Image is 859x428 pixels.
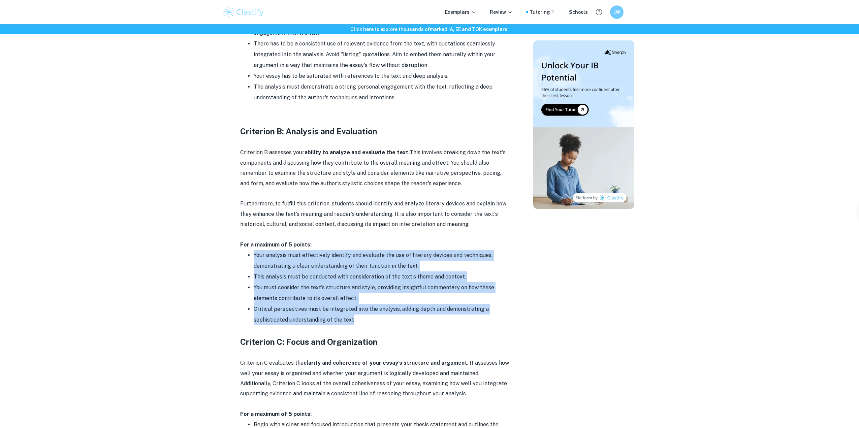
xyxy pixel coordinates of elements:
[304,360,467,366] strong: clarity and coherence of your essay's structure and argument
[569,8,588,16] a: Schools
[240,411,312,417] strong: For a maximum of 5 points:
[490,8,513,16] p: Review
[240,358,510,399] p: Criterion C evaluates the . It assesses how well your essay is organized and whether your argumen...
[593,6,605,18] button: Help and Feedback
[613,8,621,16] h6: JW
[240,241,312,248] strong: For a maximum of 5 points:
[240,199,510,229] p: Furthermore, to fulfill this criterion, students should identify and analyze literary devices and...
[254,81,510,103] li: The analysis must demonstrate a strong personal engagement with the text, reflecting a deep under...
[222,5,265,19] img: Clastify logo
[240,147,510,189] p: Criterion B assesses your This involves breaking down the text's components and discussing how th...
[305,149,410,156] strong: ability to analyze and evaluate the text.
[254,250,510,271] li: Your analysis must effectively identify and evaluate the use of literary devices and techniques, ...
[254,38,510,71] li: There has to be a consistent use of relevant evidence from the text, with quotations seamlessly i...
[254,271,510,282] li: This analysis must be conducted with consideration of the text's theme and context.
[530,8,555,16] a: Tutoring
[240,336,510,348] h3: Criterion C: Focus and Organization
[254,71,510,81] li: Your essay has to be saturated with references to the text and deep analysis.
[445,8,476,16] p: Exemplars
[254,282,510,304] li: You must consider the text's structure and style, providing insightful commentary on how these el...
[254,304,510,325] li: Critical perspectives must be integrated into the analysis, adding depth and demonstrating a soph...
[1,26,858,33] h6: Click here to explore thousands of marked IA, EE and TOK exemplars !
[240,125,510,137] h3: Criterion B: Analysis and Evaluation
[533,40,634,209] img: Thumbnail
[610,5,624,19] button: JW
